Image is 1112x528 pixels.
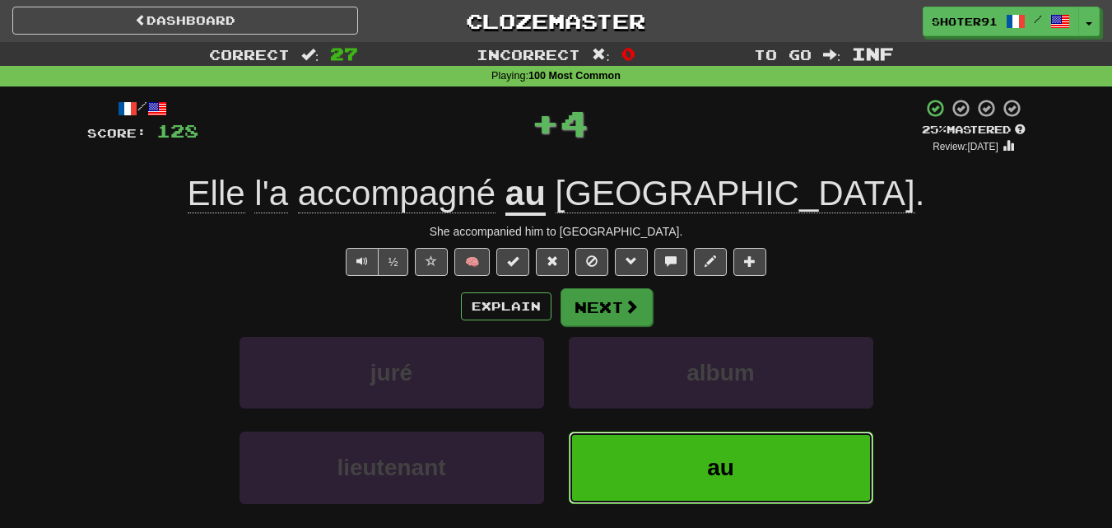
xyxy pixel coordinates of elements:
[546,174,925,213] span: .
[536,248,569,276] button: Reset to 0% Mastered (alt+r)
[561,288,653,326] button: Next
[531,98,560,147] span: +
[615,248,648,276] button: Grammar (alt+g)
[209,46,290,63] span: Correct
[330,44,358,63] span: 27
[337,455,445,480] span: lieutenant
[188,174,245,213] span: Elle
[922,123,1026,138] div: Mastered
[454,248,490,276] button: 🧠
[575,248,608,276] button: Ignore sentence (alt+i)
[370,360,412,385] span: juré
[933,141,998,152] small: Review: [DATE]
[378,248,409,276] button: ½
[569,337,873,409] button: album
[852,44,894,63] span: Inf
[254,174,288,213] span: l'a
[298,174,496,213] span: accompagné
[621,44,635,63] span: 0
[461,292,551,320] button: Explain
[87,223,1026,240] div: She accompanied him to [GEOGRAPHIC_DATA].
[528,70,621,82] strong: 100 Most Common
[592,48,610,62] span: :
[923,7,1079,36] a: shoter91 /
[505,174,546,216] u: au
[560,102,589,143] span: 4
[1034,13,1042,25] span: /
[754,46,812,63] span: To go
[569,432,873,503] button: au
[240,432,544,503] button: lieutenant
[477,46,580,63] span: Incorrect
[823,48,841,62] span: :
[383,7,728,35] a: Clozemaster
[87,98,198,119] div: /
[346,248,379,276] button: Play sentence audio (ctl+space)
[342,248,409,276] div: Text-to-speech controls
[12,7,358,35] a: Dashboard
[496,248,529,276] button: Set this sentence to 100% Mastered (alt+m)
[686,360,754,385] span: album
[415,248,448,276] button: Favorite sentence (alt+f)
[654,248,687,276] button: Discuss sentence (alt+u)
[301,48,319,62] span: :
[240,337,544,409] button: juré
[156,120,198,141] span: 128
[932,14,998,29] span: shoter91
[922,123,947,136] span: 25 %
[87,126,147,140] span: Score:
[707,455,734,480] span: au
[733,248,766,276] button: Add to collection (alt+a)
[694,248,727,276] button: Edit sentence (alt+d)
[556,174,915,213] span: [GEOGRAPHIC_DATA]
